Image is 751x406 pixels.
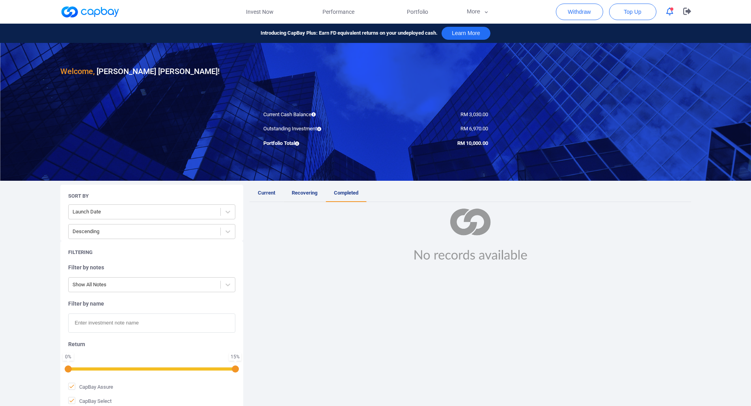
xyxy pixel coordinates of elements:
[68,249,93,256] h5: Filtering
[609,4,656,20] button: Top Up
[292,190,317,196] span: Recovering
[257,111,376,119] div: Current Cash Balance
[68,397,112,405] span: CapBay Select
[460,111,488,117] span: RM 3,030.00
[68,383,113,391] span: CapBay Assure
[261,29,438,37] span: Introducing CapBay Plus: Earn FD equivalent returns on your undeployed cash.
[624,8,641,16] span: Top Up
[334,190,358,196] span: Completed
[556,4,603,20] button: Withdraw
[442,27,490,40] button: Learn More
[68,264,235,271] h5: Filter by notes
[258,190,275,196] span: Current
[64,354,72,359] div: 0 %
[68,313,235,333] input: Enter investment note name
[457,140,488,146] span: RM 10,000.00
[231,354,240,359] div: 15 %
[68,193,89,200] h5: Sort By
[60,67,95,76] span: Welcome,
[257,125,376,133] div: Outstanding Investment
[60,65,220,78] h3: [PERSON_NAME] [PERSON_NAME] !
[404,208,537,261] img: noRecord
[322,7,354,16] span: Performance
[460,126,488,132] span: RM 6,970.00
[407,7,428,16] span: Portfolio
[68,341,235,348] h5: Return
[68,300,235,307] h5: Filter by name
[257,139,376,148] div: Portfolio Total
